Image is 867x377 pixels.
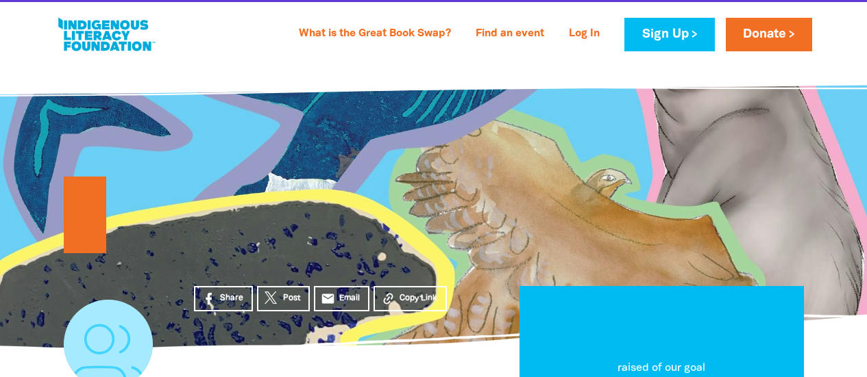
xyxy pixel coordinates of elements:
span: Share [220,292,243,304]
span: Email [339,292,360,304]
a: Sign Up [624,18,714,51]
i: email [321,291,335,306]
a: Find an event [467,23,552,45]
a: Log In [561,23,608,45]
a: Share [194,286,253,311]
a: Donate [726,18,812,51]
p: raised of our goal [537,360,787,376]
span: Copy Link [400,292,437,304]
a: What is the Great Book Swap? [291,23,459,45]
button: Copy Link [374,286,447,311]
span: Post [283,292,300,304]
a: emailEmail [314,286,370,311]
a: Post [257,286,310,311]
